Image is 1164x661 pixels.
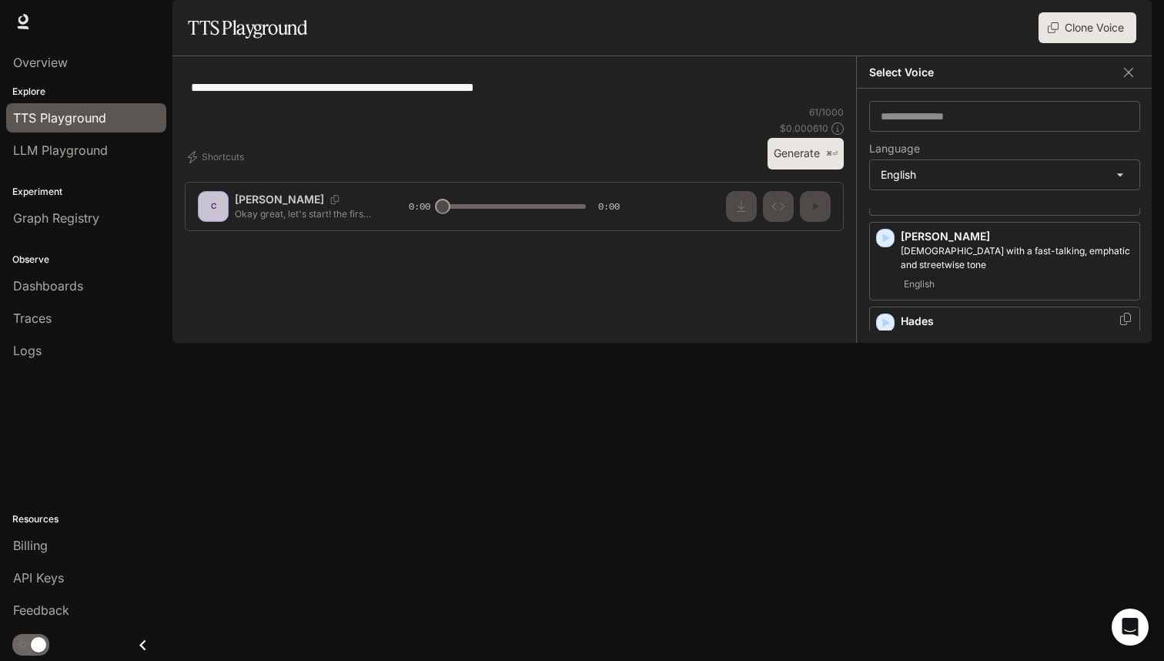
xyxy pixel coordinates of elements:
button: Shortcuts [185,145,250,169]
button: Clone Voice [1039,12,1136,43]
p: 61 / 1000 [809,106,844,119]
p: ⌘⏎ [826,149,838,159]
h1: TTS Playground [188,12,307,43]
div: Open Intercom Messenger [1112,609,1149,646]
div: English [870,160,1139,190]
p: $ 0.000610 [780,122,828,135]
p: Male with a fast-talking, emphatic and streetwise tone [901,244,1133,272]
span: English [901,275,938,294]
p: Commanding and gruff male voice, think an omniscient narrator or castle guard [901,329,1133,357]
button: Copy Voice ID [1118,313,1133,325]
p: [PERSON_NAME] [901,229,1133,244]
button: Generate⌘⏎ [768,138,844,169]
p: Language [869,143,920,154]
p: Hades [901,314,1133,329]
